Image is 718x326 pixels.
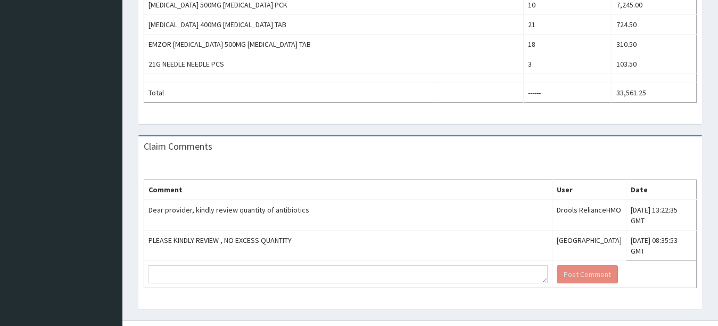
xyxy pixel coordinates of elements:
[144,200,552,231] td: Dear provider, kindly review quantity of antibiotics
[552,180,626,200] th: User
[524,15,612,35] td: 21
[524,83,612,103] td: ------
[524,54,612,74] td: 3
[524,35,612,54] td: 18
[144,83,434,103] td: Total
[626,200,697,231] td: [DATE] 13:22:35 GMT
[612,35,696,54] td: 310.50
[612,15,696,35] td: 724.50
[552,231,626,261] td: [GEOGRAPHIC_DATA]
[552,200,626,231] td: Drools RelianceHMO
[144,15,434,35] td: [MEDICAL_DATA] 400MG [MEDICAL_DATA] TAB
[144,54,434,74] td: 21G NEEDLE NEEDLE PCS
[144,180,552,200] th: Comment
[144,142,212,151] h3: Claim Comments
[612,54,696,74] td: 103.50
[557,265,618,283] button: Post Comment
[626,180,697,200] th: Date
[626,231,697,261] td: [DATE] 08:35:53 GMT
[144,35,434,54] td: EMZOR [MEDICAL_DATA] 500MG [MEDICAL_DATA] TAB
[612,83,696,103] td: 33,561.25
[144,231,552,261] td: PLEASE KINDLY REVIEW , NO EXCESS QUANTITY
